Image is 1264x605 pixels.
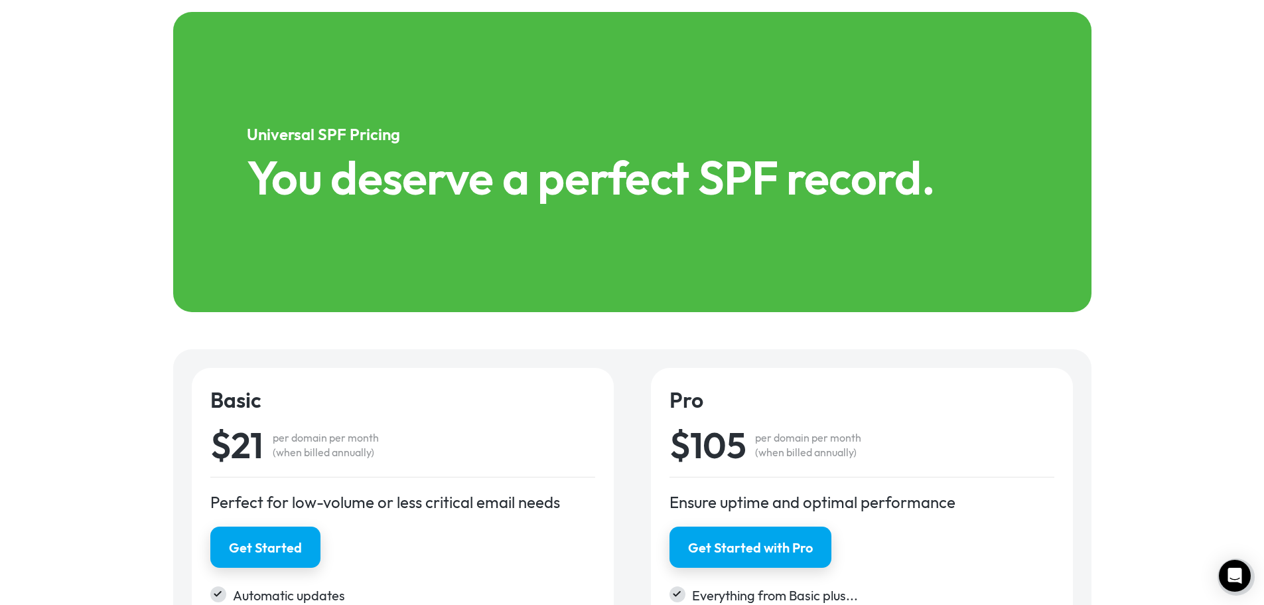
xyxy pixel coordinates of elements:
div: $21 [210,427,263,463]
div: Perfect for low-volume or less critical email needs [210,491,595,513]
div: Ensure uptime and optimal performance [669,491,1054,513]
div: $105 [669,427,746,463]
h4: Pro [669,387,1054,413]
div: per domain per month (when billed annually) [755,430,861,460]
div: Open Intercom Messenger [1219,560,1251,592]
a: Get Started with Pro [669,527,831,568]
h5: Universal SPF Pricing [247,124,1017,145]
div: Get Started [229,539,302,557]
h1: You deserve a perfect SPF record. [247,154,1017,201]
a: Get Started [210,527,320,568]
div: per domain per month (when billed annually) [273,430,379,460]
h4: Basic [210,387,595,413]
div: Get Started with Pro [688,539,813,557]
div: Everything from Basic plus... [692,586,1054,605]
div: Automatic updates [233,586,595,605]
